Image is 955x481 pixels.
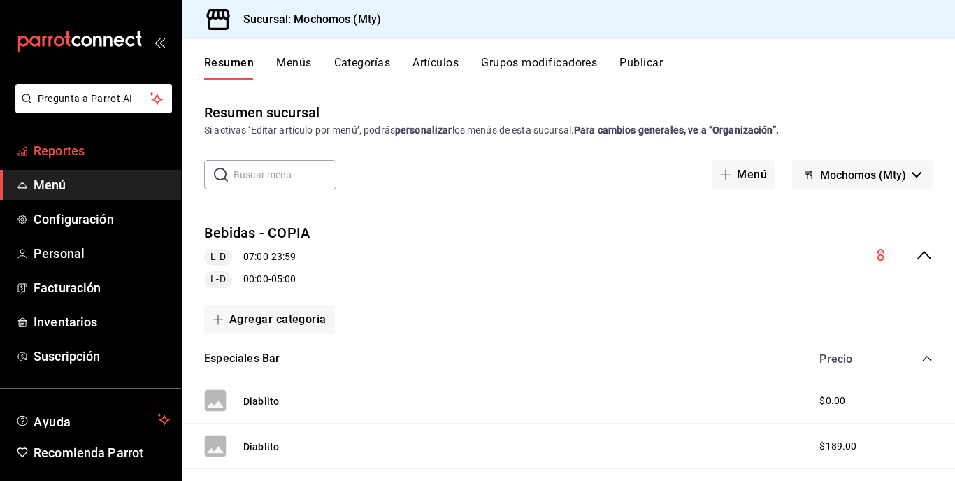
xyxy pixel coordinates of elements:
button: Agregar categoría [204,305,335,334]
button: Diablito [243,394,279,408]
button: Bebidas - COPIA [204,223,310,243]
input: Buscar menú [234,161,336,189]
button: Publicar [619,56,663,80]
div: 00:00 - 05:00 [204,271,310,288]
button: Pregunta a Parrot AI [15,84,172,113]
span: Menú [34,175,170,194]
button: Especiales Bar [204,351,280,367]
span: $0.00 [819,394,845,408]
span: Recomienda Parrot [34,443,170,462]
a: Pregunta a Parrot AI [10,101,172,116]
h3: Sucursal: Mochomos (Mty) [232,11,381,28]
span: Configuración [34,210,170,229]
span: Suscripción [34,347,170,366]
div: navigation tabs [204,56,955,80]
strong: personalizar [395,124,452,136]
div: 07:00 - 23:59 [204,249,310,266]
button: collapse-category-row [921,353,933,364]
div: Si activas ‘Editar artículo por menú’, podrás los menús de esta sucursal. [204,123,933,138]
button: Mochomos (Mty) [792,160,933,189]
span: $189.00 [819,439,856,454]
div: Precio [805,352,895,366]
button: Grupos modificadores [481,56,597,80]
button: open_drawer_menu [154,36,165,48]
button: Menús [276,56,311,80]
span: Personal [34,244,170,263]
button: Artículos [412,56,459,80]
button: Menú [712,160,775,189]
div: collapse-menu-row [182,212,955,299]
button: Diablito [243,440,279,454]
span: L-D [205,250,231,264]
button: Categorías [334,56,391,80]
span: Mochomos (Mty) [820,168,906,182]
span: Facturación [34,278,170,297]
div: Resumen sucursal [204,102,319,123]
span: Reportes [34,141,170,160]
button: Resumen [204,56,254,80]
span: Pregunta a Parrot AI [38,92,150,106]
span: Ayuda [34,411,152,428]
span: L-D [205,272,231,287]
span: Inventarios [34,313,170,331]
strong: Para cambios generales, ve a “Organización”. [574,124,779,136]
